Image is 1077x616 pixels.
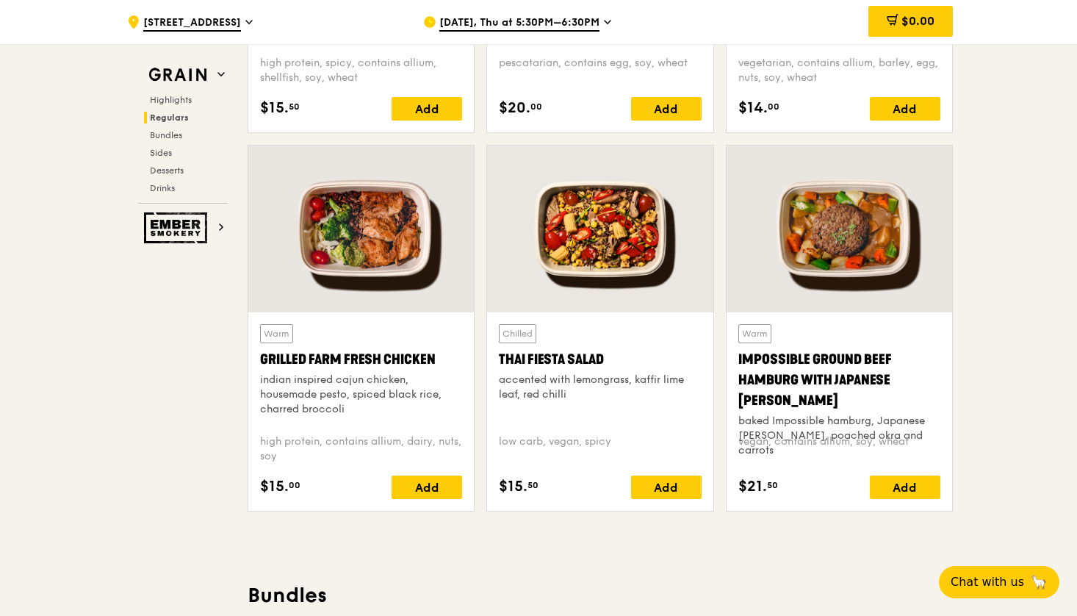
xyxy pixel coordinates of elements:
[499,97,530,119] span: $20.
[289,479,300,491] span: 00
[499,56,701,85] div: pescatarian, contains egg, soy, wheat
[150,183,175,193] span: Drinks
[631,97,702,121] div: Add
[144,212,212,243] img: Ember Smokery web logo
[530,101,542,112] span: 00
[260,349,462,370] div: Grilled Farm Fresh Chicken
[439,15,599,32] span: [DATE], Thu at 5:30PM–6:30PM
[150,165,184,176] span: Desserts
[499,349,701,370] div: Thai Fiesta Salad
[499,324,536,343] div: Chilled
[499,434,701,464] div: low carb, vegan, spicy
[150,130,182,140] span: Bundles
[289,101,300,112] span: 50
[870,476,940,499] div: Add
[499,373,701,402] div: accented with lemongrass, kaffir lime leaf, red chilli
[260,324,293,343] div: Warm
[738,324,771,343] div: Warm
[143,15,241,32] span: [STREET_ADDRESS]
[738,476,767,498] span: $21.
[768,101,779,112] span: 00
[150,112,189,123] span: Regulars
[260,97,289,119] span: $15.
[527,479,538,491] span: 50
[738,434,940,464] div: vegan, contains allium, soy, wheat
[260,476,289,498] span: $15.
[150,95,192,105] span: Highlights
[1030,573,1048,591] span: 🦙
[392,476,462,499] div: Add
[150,148,172,158] span: Sides
[631,476,702,499] div: Add
[738,56,940,85] div: vegetarian, contains allium, barley, egg, nuts, soy, wheat
[260,56,462,85] div: high protein, spicy, contains allium, shellfish, soy, wheat
[901,14,934,28] span: $0.00
[738,97,768,119] span: $14.
[738,414,940,458] div: baked Impossible hamburg, Japanese [PERSON_NAME], poached okra and carrots
[870,97,940,121] div: Add
[499,476,527,498] span: $15.
[248,582,953,609] h3: Bundles
[738,349,940,411] div: Impossible Ground Beef Hamburg with Japanese [PERSON_NAME]
[392,97,462,121] div: Add
[767,479,778,491] span: 50
[951,573,1024,591] span: Chat with us
[144,62,212,88] img: Grain web logo
[939,566,1059,598] button: Chat with us🦙
[260,434,462,464] div: high protein, contains allium, dairy, nuts, soy
[260,373,462,417] div: indian inspired cajun chicken, housemade pesto, spiced black rice, charred broccoli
